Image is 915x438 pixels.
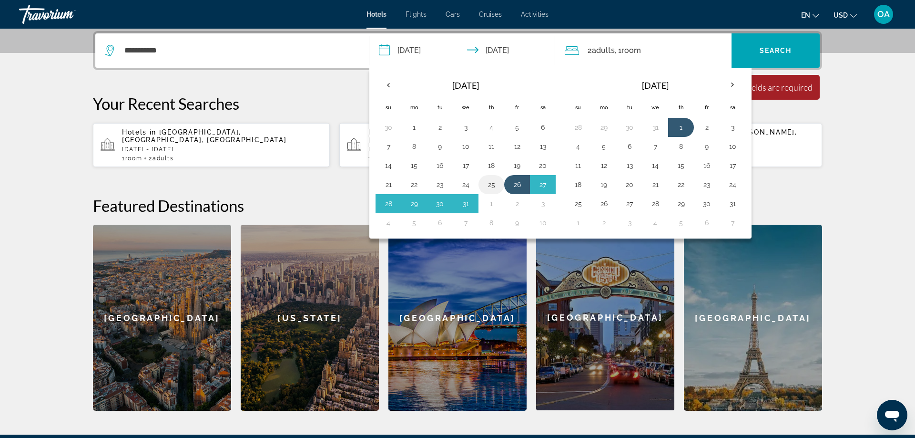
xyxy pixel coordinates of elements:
[484,121,499,134] button: Day 4
[509,197,525,210] button: Day 2
[368,128,403,136] span: Hotels in
[381,159,396,172] button: Day 14
[570,159,586,172] button: Day 11
[596,121,611,134] button: Day 29
[95,33,820,68] div: Search widget
[536,225,674,411] a: [GEOGRAPHIC_DATA]
[570,121,586,134] button: Day 28
[458,140,473,153] button: Day 10
[622,216,637,229] button: Day 3
[122,128,156,136] span: Hotels in
[407,159,422,172] button: Day 15
[834,11,848,19] span: USD
[725,159,740,172] button: Day 17
[381,178,396,191] button: Day 21
[622,121,637,134] button: Day 30
[149,155,173,162] span: 2
[673,178,689,191] button: Day 22
[699,159,714,172] button: Day 16
[588,44,615,57] span: 2
[736,82,813,93] div: All fields are required
[93,123,330,167] button: Hotels in [GEOGRAPHIC_DATA], [GEOGRAPHIC_DATA], [GEOGRAPHIC_DATA][DATE] - [DATE]1Room2Adults
[484,178,499,191] button: Day 25
[555,33,732,68] button: Travelers: 2 adults, 0 children
[699,140,714,153] button: Day 9
[432,178,447,191] button: Day 23
[615,44,641,57] span: , 1
[699,178,714,191] button: Day 23
[381,216,396,229] button: Day 4
[339,123,576,167] button: Hotels in [GEOGRAPHIC_DATA], [GEOGRAPHIC_DATA], [GEOGRAPHIC_DATA][DATE] - [DATE]1Room2Adults
[388,225,527,411] a: [GEOGRAPHIC_DATA]
[381,121,396,134] button: Day 30
[596,159,611,172] button: Day 12
[407,216,422,229] button: Day 5
[484,197,499,210] button: Day 1
[521,10,549,18] a: Activities
[509,140,525,153] button: Day 12
[458,121,473,134] button: Day 3
[509,178,525,191] button: Day 26
[648,121,663,134] button: Day 31
[596,140,611,153] button: Day 5
[648,197,663,210] button: Day 28
[699,197,714,210] button: Day 30
[369,33,555,68] button: Check-in date: Dec 26, 2025 Check-out date: Jan 1, 2026
[432,197,447,210] button: Day 30
[673,121,689,134] button: Day 1
[446,10,460,18] a: Cars
[622,140,637,153] button: Day 6
[432,216,447,229] button: Day 6
[801,11,810,19] span: en
[122,146,322,153] p: [DATE] - [DATE]
[596,216,611,229] button: Day 2
[376,74,401,96] button: Previous month
[570,197,586,210] button: Day 25
[484,140,499,153] button: Day 11
[125,155,142,162] span: Room
[570,216,586,229] button: Day 1
[407,197,422,210] button: Day 29
[535,197,550,210] button: Day 3
[834,8,857,22] button: Change currency
[725,140,740,153] button: Day 10
[592,46,615,55] span: Adults
[509,216,525,229] button: Day 9
[401,74,530,97] th: [DATE]
[648,216,663,229] button: Day 4
[432,121,447,134] button: Day 2
[535,159,550,172] button: Day 20
[725,197,740,210] button: Day 31
[535,121,550,134] button: Day 6
[381,140,396,153] button: Day 7
[535,216,550,229] button: Day 10
[93,225,231,411] a: [GEOGRAPHIC_DATA]
[368,155,388,162] span: 1
[241,225,379,411] a: [US_STATE]
[458,178,473,191] button: Day 24
[152,155,173,162] span: Adults
[479,10,502,18] span: Cruises
[432,159,447,172] button: Day 16
[368,146,569,153] p: [DATE] - [DATE]
[720,74,745,96] button: Next month
[684,225,822,411] a: [GEOGRAPHIC_DATA]
[458,197,473,210] button: Day 31
[621,46,641,55] span: Room
[877,10,890,19] span: OA
[458,216,473,229] button: Day 7
[871,4,896,24] button: User Menu
[407,178,422,191] button: Day 22
[19,2,114,27] a: Travorium
[366,10,386,18] a: Hotels
[122,128,286,144] span: [GEOGRAPHIC_DATA], [GEOGRAPHIC_DATA], [GEOGRAPHIC_DATA]
[801,8,819,22] button: Change language
[725,216,740,229] button: Day 7
[406,10,427,18] span: Flights
[673,197,689,210] button: Day 29
[596,178,611,191] button: Day 19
